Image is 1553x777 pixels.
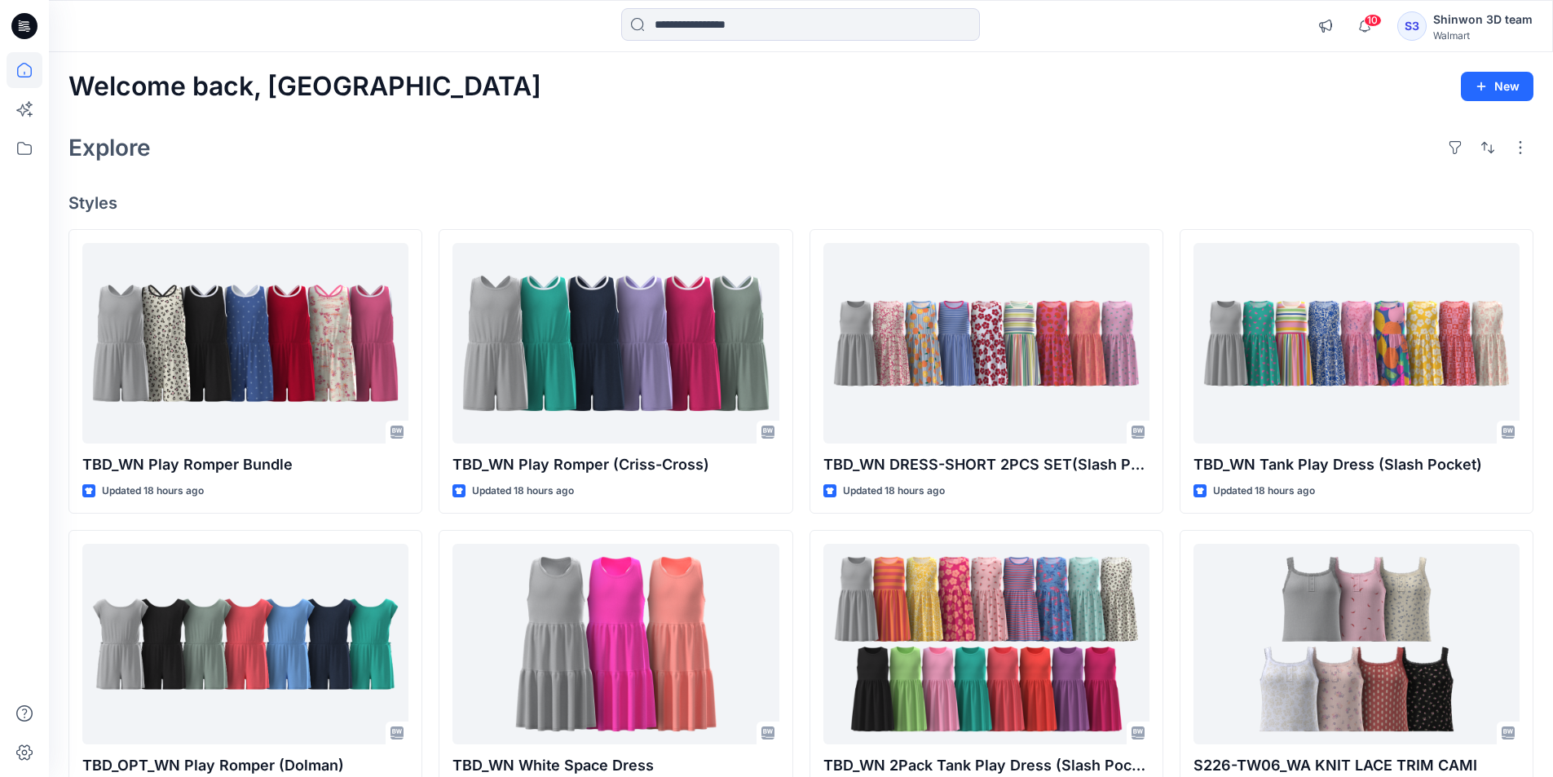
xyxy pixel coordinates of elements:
p: TBD_WN White Space Dress [452,754,779,777]
p: TBD_WN Play Romper (Criss-Cross) [452,453,779,476]
a: TBD_WN DRESS-SHORT 2PCS SET(Slash Pocket) [823,243,1149,444]
p: TBD_WN DRESS-SHORT 2PCS SET(Slash Pocket) [823,453,1149,476]
div: Shinwon 3D team [1433,10,1533,29]
p: TBD_WN Tank Play Dress (Slash Pocket) [1193,453,1520,476]
div: Walmart [1433,29,1533,42]
p: TBD_OPT_WN Play Romper (Dolman) [82,754,408,777]
a: TBD_WN Tank Play Dress (Slash Pocket) [1193,243,1520,444]
p: S226-TW06_WA KNIT LACE TRIM CAMI [1193,754,1520,777]
a: TBD_WN 2Pack Tank Play Dress (Slash Pocket) [823,544,1149,745]
h4: Styles [68,193,1533,213]
a: TBD_WN White Space Dress [452,544,779,745]
p: Updated 18 hours ago [472,483,574,500]
div: S3 [1397,11,1427,41]
button: New [1461,72,1533,101]
a: TBD_WN Play Romper (Criss-Cross) [452,243,779,444]
h2: Welcome back, [GEOGRAPHIC_DATA] [68,72,541,102]
a: S226-TW06_WA KNIT LACE TRIM CAMI [1193,544,1520,745]
p: TBD_WN Play Romper Bundle [82,453,408,476]
a: TBD_WN Play Romper Bundle [82,243,408,444]
p: Updated 18 hours ago [843,483,945,500]
span: 10 [1364,14,1382,27]
p: TBD_WN 2Pack Tank Play Dress (Slash Pocket) [823,754,1149,777]
p: Updated 18 hours ago [1213,483,1315,500]
p: Updated 18 hours ago [102,483,204,500]
a: TBD_OPT_WN Play Romper (Dolman) [82,544,408,745]
h2: Explore [68,135,151,161]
